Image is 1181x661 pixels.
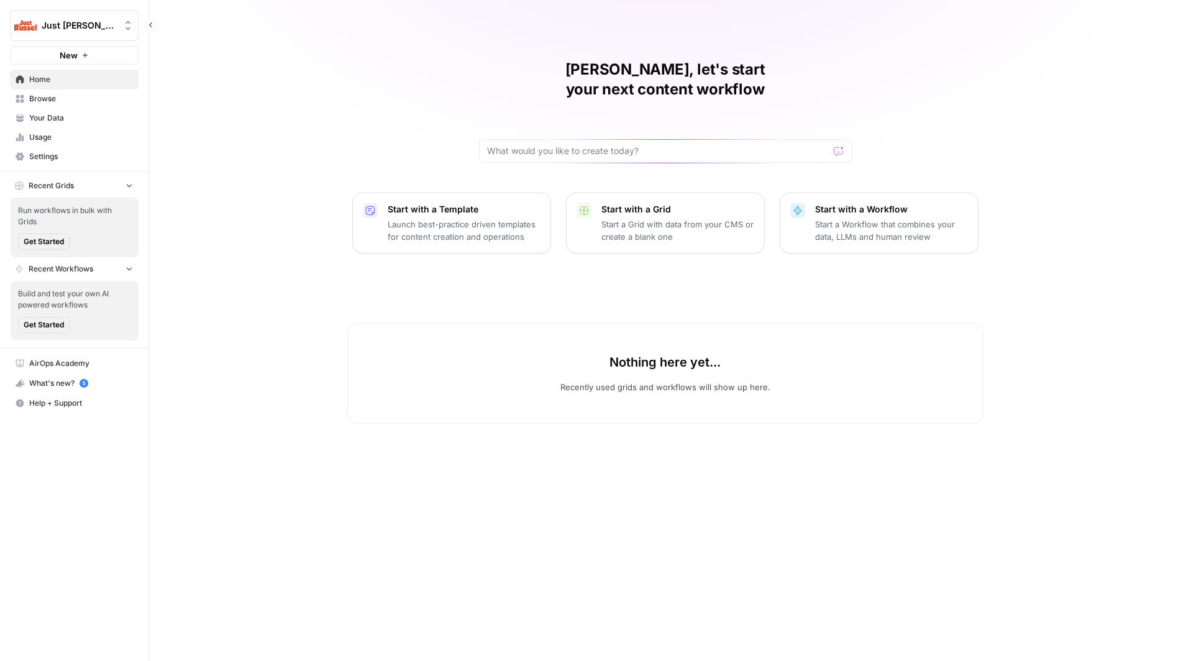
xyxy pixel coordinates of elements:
span: Get Started [24,319,64,330]
span: Help + Support [29,398,133,409]
button: Start with a WorkflowStart a Workflow that combines your data, LLMs and human review [780,193,978,253]
button: Get Started [18,234,70,250]
input: What would you like to create today? [487,145,829,157]
button: Workspace: Just Russel [10,10,139,41]
a: AirOps Academy [10,353,139,373]
a: Your Data [10,108,139,128]
span: Browse [29,93,133,104]
span: Run workflows in bulk with Grids [18,205,131,227]
a: Home [10,70,139,89]
button: Get Started [18,317,70,333]
span: Build and test your own AI powered workflows [18,288,131,311]
span: Just [PERSON_NAME] [42,19,117,32]
img: Just Russel Logo [14,14,37,37]
span: Home [29,74,133,85]
text: 5 [82,380,85,386]
span: Get Started [24,236,64,247]
p: Start with a Workflow [815,203,968,216]
p: Recently used grids and workflows will show up here. [560,381,770,393]
p: Start with a Grid [601,203,754,216]
a: Settings [10,147,139,166]
p: Start with a Template [388,203,540,216]
span: Settings [29,151,133,162]
span: Usage [29,132,133,143]
span: New [60,49,78,62]
button: Recent Grids [10,176,139,195]
div: What's new? [11,374,138,393]
a: Usage [10,127,139,147]
a: 5 [80,379,88,388]
button: Help + Support [10,393,139,413]
h1: [PERSON_NAME], let's start your next content workflow [479,60,852,99]
button: What's new? 5 [10,373,139,393]
p: Start a Grid with data from your CMS or create a blank one [601,218,754,243]
button: Start with a TemplateLaunch best-practice driven templates for content creation and operations [352,193,551,253]
button: New [10,46,139,65]
span: Recent Workflows [29,263,93,275]
span: AirOps Academy [29,358,133,369]
p: Start a Workflow that combines your data, LLMs and human review [815,218,968,243]
p: Nothing here yet... [609,353,721,371]
span: Your Data [29,112,133,124]
a: Browse [10,89,139,109]
button: Start with a GridStart a Grid with data from your CMS or create a blank one [566,193,765,253]
span: Recent Grids [29,180,74,191]
p: Launch best-practice driven templates for content creation and operations [388,218,540,243]
button: Recent Workflows [10,260,139,278]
